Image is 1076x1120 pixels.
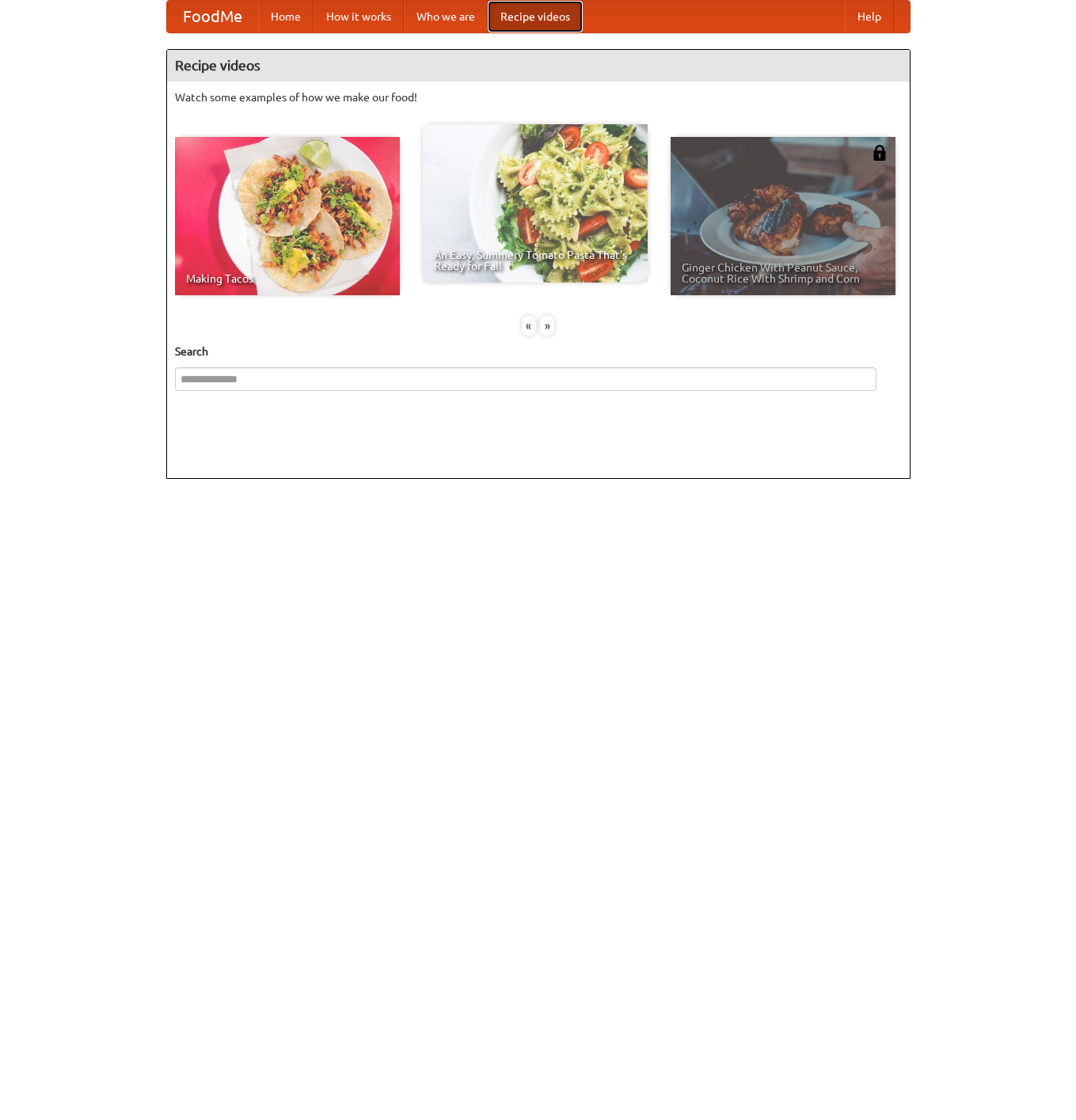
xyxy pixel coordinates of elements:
a: How it works [314,1,404,32]
a: Help [845,1,894,32]
a: Recipe videos [488,1,583,32]
div: » [540,316,554,336]
a: An Easy, Summery Tomato Pasta That's Ready for Fall [423,124,648,283]
img: 483408.png [872,145,888,161]
a: FoodMe [167,1,258,32]
a: Making Tacos [175,137,400,295]
h5: Search [175,344,902,359]
p: Watch some examples of how we make our food! [175,89,902,105]
a: Who we are [404,1,488,32]
a: Home [258,1,314,32]
h4: Recipe videos [167,50,910,82]
div: « [522,316,536,336]
span: An Easy, Summery Tomato Pasta That's Ready for Fall [434,249,637,271]
span: Making Tacos [186,273,389,284]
